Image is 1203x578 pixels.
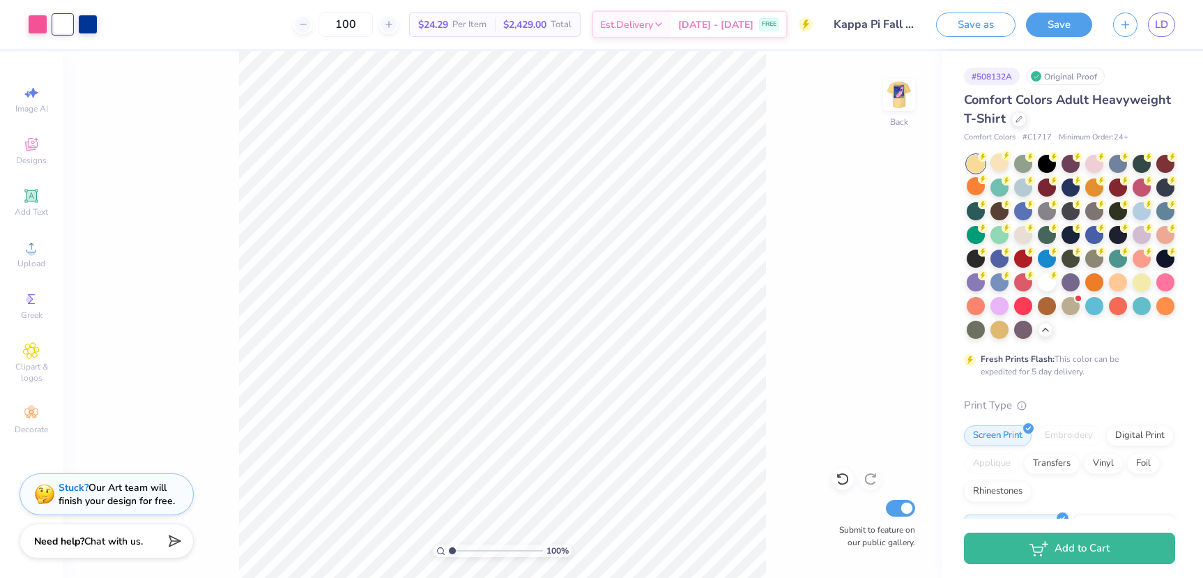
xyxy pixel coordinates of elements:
[964,453,1020,474] div: Applique
[1027,68,1105,85] div: Original Proof
[319,12,373,37] input: – –
[15,424,48,435] span: Decorate
[1106,425,1174,446] div: Digital Print
[1026,13,1092,37] button: Save
[1084,453,1123,474] div: Vinyl
[964,533,1175,564] button: Add to Cart
[885,81,913,109] img: Back
[981,353,1055,365] strong: Fresh Prints Flash:
[1148,13,1175,37] a: LD
[17,258,45,269] span: Upload
[678,17,753,32] span: [DATE] - [DATE]
[15,103,48,114] span: Image AI
[503,17,546,32] span: $2,429.00
[21,310,43,321] span: Greek
[551,17,572,32] span: Total
[981,353,1152,378] div: This color can be expedited for 5 day delivery.
[964,481,1032,502] div: Rhinestones
[964,132,1016,144] span: Comfort Colors
[1022,132,1052,144] span: # C1717
[762,20,776,29] span: FREE
[1059,132,1128,144] span: Minimum Order: 24 +
[936,13,1016,37] button: Save as
[964,68,1020,85] div: # 508132A
[1024,453,1080,474] div: Transfers
[546,545,569,557] span: 100 %
[964,91,1171,127] span: Comfort Colors Adult Heavyweight T-Shirt
[15,206,48,218] span: Add Text
[7,361,56,383] span: Clipart & logos
[16,155,47,166] span: Designs
[84,535,143,548] span: Chat with us.
[59,481,175,508] div: Our Art team will finish your design for free.
[418,17,448,32] span: $24.29
[823,10,926,38] input: Untitled Design
[600,17,653,32] span: Est. Delivery
[964,397,1175,413] div: Print Type
[452,17,486,32] span: Per Item
[59,481,89,494] strong: Stuck?
[964,425,1032,446] div: Screen Print
[1127,453,1160,474] div: Foil
[34,535,84,548] strong: Need help?
[890,116,908,128] div: Back
[1036,425,1102,446] div: Embroidery
[832,524,915,549] label: Submit to feature on our public gallery.
[1155,17,1168,33] span: LD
